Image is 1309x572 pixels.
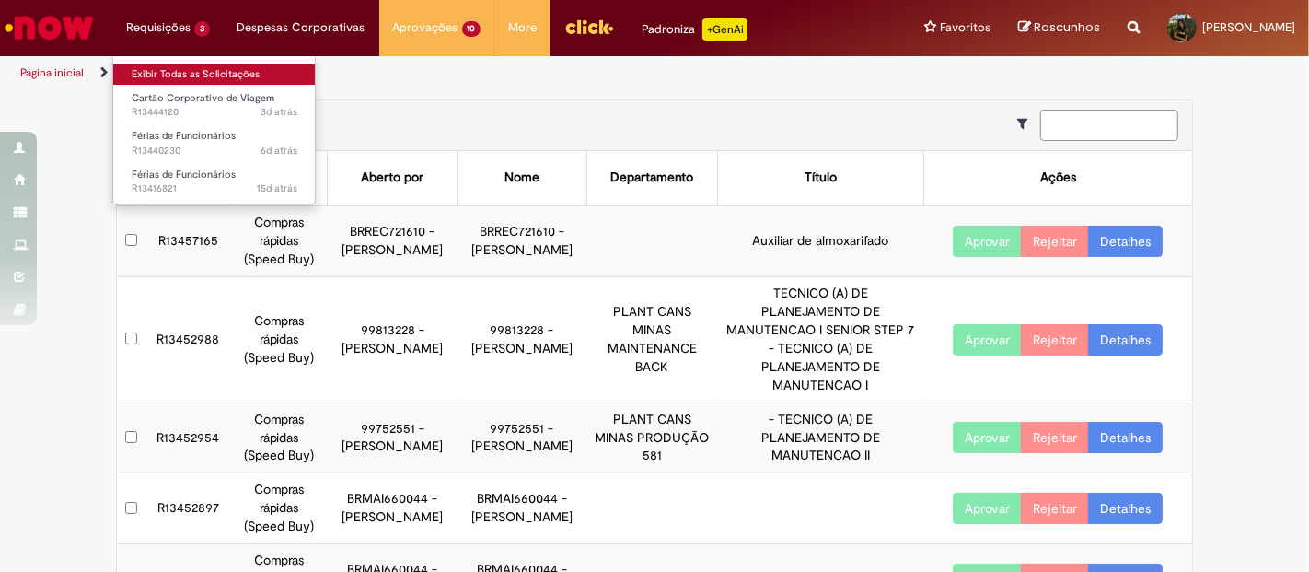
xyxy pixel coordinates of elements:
span: R13416821 [132,181,297,196]
span: Férias de Funcionários [132,168,236,181]
time: 22/08/2025 14:44:51 [261,144,297,158]
td: R13452897 [145,473,230,544]
div: Departamento [610,169,693,187]
a: Exibir Todas as Solicitações [113,64,316,85]
img: click_logo_yellow_360x200.png [564,13,614,41]
td: 99813228 - [PERSON_NAME] [328,276,458,403]
span: Férias de Funcionários [132,129,236,143]
button: Rejeitar [1021,493,1089,524]
span: 15d atrás [257,181,297,195]
a: Detalhes [1088,493,1163,524]
td: 99752551 - [PERSON_NAME] [458,403,587,473]
button: Rejeitar [1021,226,1089,257]
p: +GenAi [702,18,747,41]
td: Compras rápidas (Speed Buy) [230,473,327,544]
span: Requisições [126,18,191,37]
span: Favoritos [940,18,990,37]
span: 10 [462,21,481,37]
ul: Requisições [112,55,316,204]
button: Rejeitar [1021,324,1089,356]
td: Compras rápidas (Speed Buy) [230,205,327,276]
span: More [508,18,537,37]
td: R13452988 [145,276,230,403]
a: Detalhes [1088,422,1163,453]
span: Cartão Corporativo de Viagem [132,91,274,105]
span: 3d atrás [261,105,297,119]
ul: Trilhas de página [14,56,859,90]
td: 99752551 - [PERSON_NAME] [328,403,458,473]
td: - TECNICO (A) DE PLANEJAMENTO DE MANUTENCAO II [718,403,923,473]
a: Detalhes [1088,324,1163,356]
button: Aprovar [953,422,1022,453]
a: Aberto R13416821 : Férias de Funcionários [113,165,316,199]
div: Nome [504,169,539,187]
td: BRREC721610 - [PERSON_NAME] [458,205,587,276]
td: BRREC721610 - [PERSON_NAME] [328,205,458,276]
span: Despesas Corporativas [237,18,365,37]
time: 25/08/2025 12:50:02 [261,105,297,119]
td: PLANT CANS MINAS MAINTENANCE BACK [586,276,717,403]
button: Aprovar [953,324,1022,356]
div: Ações [1040,169,1076,187]
a: Rascunhos [1018,19,1100,37]
img: ServiceNow [2,9,97,46]
span: R13444120 [132,105,297,120]
span: [PERSON_NAME] [1202,19,1295,35]
td: BRMAI660044 - [PERSON_NAME] [328,473,458,544]
i: Mostrar filtros para: Suas Solicitações [1017,117,1037,130]
a: Aberto R13440230 : Férias de Funcionários [113,126,316,160]
button: Aprovar [953,493,1022,524]
a: Aberto R13444120 : Cartão Corporativo de Viagem [113,88,316,123]
td: R13452954 [145,403,230,473]
span: 6d atrás [261,144,297,158]
td: Auxiliar de almoxarifado [718,205,923,276]
a: Página inicial [20,65,84,80]
span: Aprovações [393,18,458,37]
td: 99813228 - [PERSON_NAME] [458,276,587,403]
div: Título [805,169,837,187]
td: Compras rápidas (Speed Buy) [230,403,327,473]
td: PLANT CANS MINAS PRODUÇÃO 581 [586,403,717,473]
td: Compras rápidas (Speed Buy) [230,276,327,403]
span: 3 [194,21,210,37]
time: 14/08/2025 10:26:29 [257,181,297,195]
span: R13440230 [132,144,297,158]
a: Detalhes [1088,226,1163,257]
div: Aberto por [361,169,423,187]
button: Rejeitar [1021,422,1089,453]
div: Padroniza [642,18,747,41]
button: Aprovar [953,226,1022,257]
td: R13457165 [145,205,230,276]
td: BRMAI660044 - [PERSON_NAME] [458,473,587,544]
span: Rascunhos [1034,18,1100,36]
td: TECNICO (A) DE PLANEJAMENTO DE MANUTENCAO I SENIOR STEP 7 - TECNICO (A) DE PLANEJAMENTO DE MANUTE... [718,276,923,403]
